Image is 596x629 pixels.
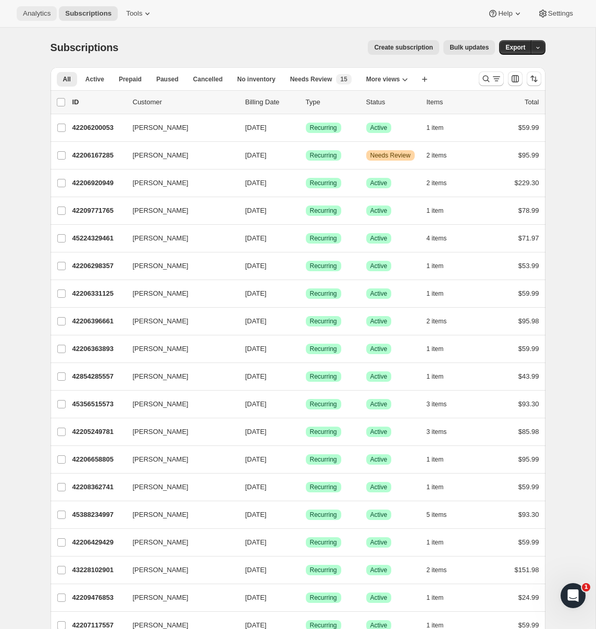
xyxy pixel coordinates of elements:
[427,507,458,522] button: 5 items
[72,592,125,603] p: 42209476853
[518,345,539,353] span: $59.99
[370,234,388,243] span: Active
[310,207,337,215] span: Recurring
[427,179,447,187] span: 2 items
[72,259,539,273] div: 42206298357[PERSON_NAME][DATE]SuccessRecurringSuccessActive1 item$53.99
[370,428,388,436] span: Active
[127,451,231,468] button: [PERSON_NAME]
[245,317,267,325] span: [DATE]
[518,483,539,491] span: $59.99
[370,483,388,491] span: Active
[310,428,337,436] span: Recurring
[72,510,125,520] p: 45388234997
[443,40,495,55] button: Bulk updates
[127,175,231,191] button: [PERSON_NAME]
[518,262,539,270] span: $53.99
[518,372,539,380] span: $43.99
[72,123,125,133] p: 42206200053
[531,6,579,21] button: Settings
[306,97,358,107] div: Type
[119,75,142,83] span: Prepaid
[310,317,337,325] span: Recurring
[427,483,444,491] span: 1 item
[120,6,159,21] button: Tools
[245,345,267,353] span: [DATE]
[518,234,539,242] span: $71.97
[127,230,231,247] button: [PERSON_NAME]
[72,507,539,522] div: 45388234997[PERSON_NAME][DATE]SuccessRecurringSuccessActive5 items$93.30
[245,97,297,107] p: Billing Date
[427,97,479,107] div: Items
[366,75,400,83] span: More views
[72,371,125,382] p: 42854285557
[527,71,541,86] button: Sort the results
[237,75,275,83] span: No inventory
[518,511,539,518] span: $93.30
[370,511,388,519] span: Active
[518,428,539,436] span: $85.98
[127,341,231,357] button: [PERSON_NAME]
[360,72,415,87] button: More views
[310,151,337,160] span: Recurring
[72,288,125,299] p: 42206331125
[133,537,189,548] span: [PERSON_NAME]
[72,231,539,246] div: 45224329461[PERSON_NAME][DATE]SuccessRecurringSuccessActive4 items$71.97
[72,314,539,329] div: 42206396661[PERSON_NAME][DATE]SuccessRecurringSuccessActive2 items$95.98
[525,97,539,107] p: Total
[156,75,179,83] span: Paused
[310,372,337,381] span: Recurring
[427,234,447,243] span: 4 items
[72,454,125,465] p: 42206658805
[427,231,458,246] button: 4 items
[427,259,455,273] button: 1 item
[245,234,267,242] span: [DATE]
[310,455,337,464] span: Recurring
[427,286,455,301] button: 1 item
[51,42,119,53] span: Subscriptions
[72,369,539,384] div: 42854285557[PERSON_NAME][DATE]SuccessRecurringSuccessActive1 item$43.99
[133,123,189,133] span: [PERSON_NAME]
[72,233,125,244] p: 45224329461
[310,262,337,270] span: Recurring
[310,289,337,298] span: Recurring
[515,179,539,187] span: $229.30
[133,399,189,409] span: [PERSON_NAME]
[427,425,458,439] button: 3 items
[370,345,388,353] span: Active
[518,455,539,463] span: $95.99
[133,592,189,603] span: [PERSON_NAME]
[133,178,189,188] span: [PERSON_NAME]
[370,207,388,215] span: Active
[127,119,231,136] button: [PERSON_NAME]
[245,400,267,408] span: [DATE]
[72,176,539,190] div: 42206920949[PERSON_NAME][DATE]SuccessRecurringSuccessActive2 items$229.30
[72,316,125,326] p: 42206396661
[427,124,444,132] span: 1 item
[72,399,125,409] p: 45356515573
[427,594,444,602] span: 1 item
[72,150,125,161] p: 42206167285
[427,563,458,577] button: 2 items
[133,344,189,354] span: [PERSON_NAME]
[366,97,418,107] p: Status
[498,9,512,18] span: Help
[427,455,444,464] span: 1 item
[368,40,439,55] button: Create subscription
[193,75,223,83] span: Cancelled
[245,428,267,436] span: [DATE]
[72,425,539,439] div: 42205249781[PERSON_NAME][DATE]SuccessRecurringSuccessActive3 items$85.98
[370,124,388,132] span: Active
[427,538,444,547] span: 1 item
[245,483,267,491] span: [DATE]
[17,6,57,21] button: Analytics
[127,202,231,219] button: [PERSON_NAME]
[245,207,267,214] span: [DATE]
[370,151,411,160] span: Needs Review
[370,372,388,381] span: Active
[427,148,458,163] button: 2 items
[518,124,539,131] span: $59.99
[548,9,573,18] span: Settings
[23,9,51,18] span: Analytics
[133,316,189,326] span: [PERSON_NAME]
[245,455,267,463] span: [DATE]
